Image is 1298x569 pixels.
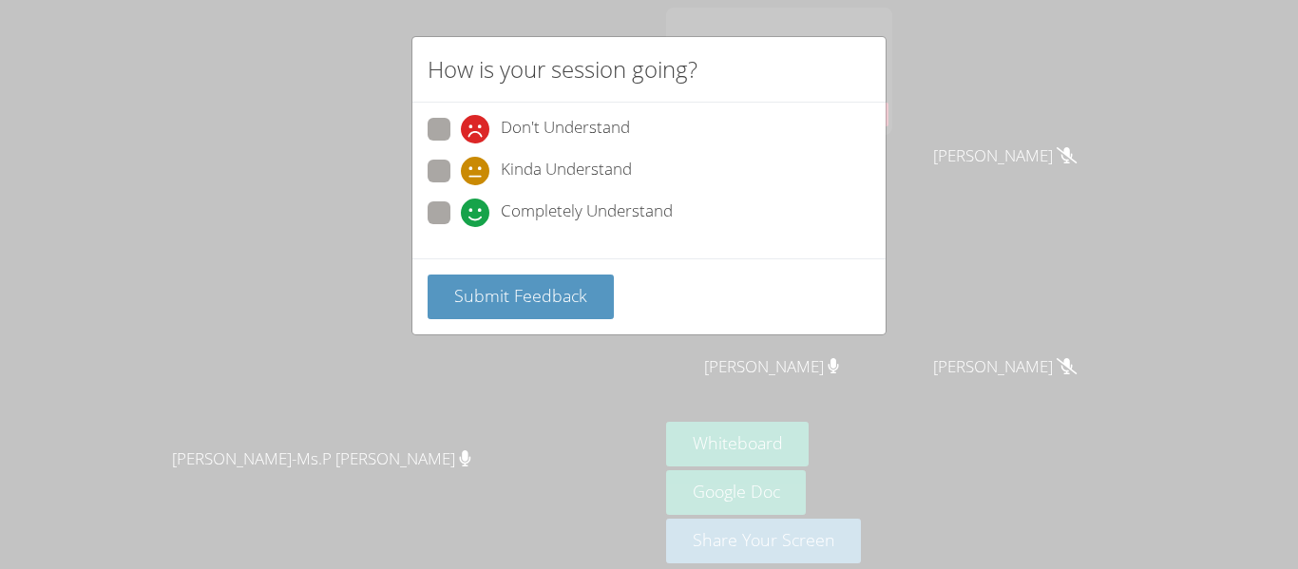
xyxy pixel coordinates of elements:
span: Don't Understand [501,115,630,143]
span: Completely Understand [501,199,673,227]
span: Submit Feedback [454,284,587,307]
span: Kinda Understand [501,157,632,185]
button: Submit Feedback [428,275,614,319]
h2: How is your session going? [428,52,697,86]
